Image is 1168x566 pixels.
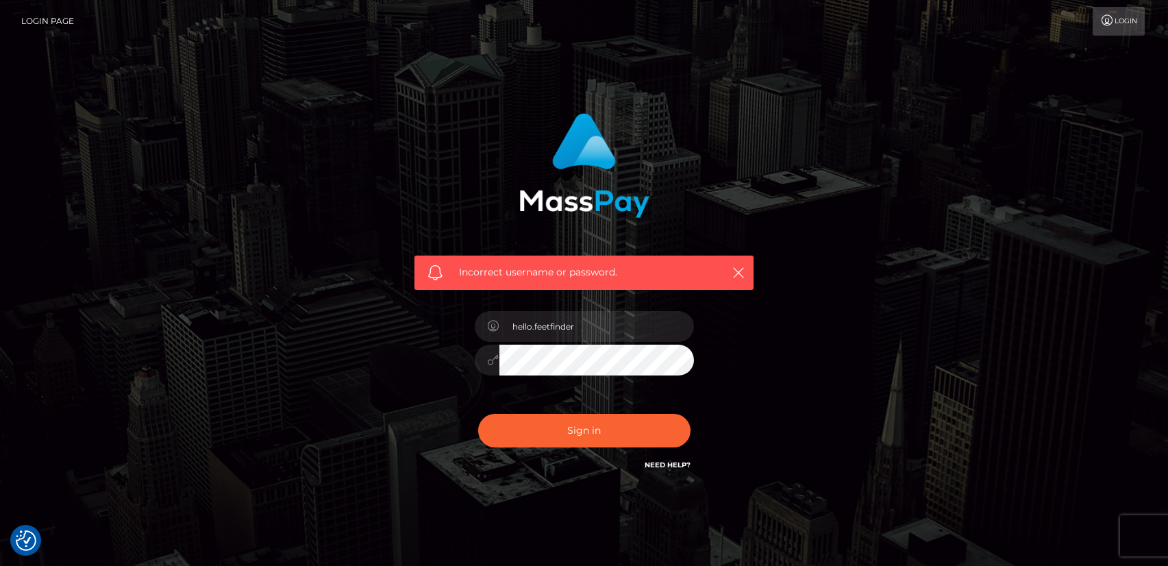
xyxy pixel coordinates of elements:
[16,530,36,551] img: Revisit consent button
[1093,7,1145,36] a: Login
[478,414,691,447] button: Sign in
[16,530,36,551] button: Consent Preferences
[21,7,74,36] a: Login Page
[645,460,691,469] a: Need Help?
[499,311,694,342] input: Username...
[459,265,709,280] span: Incorrect username or password.
[519,113,649,218] img: MassPay Login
